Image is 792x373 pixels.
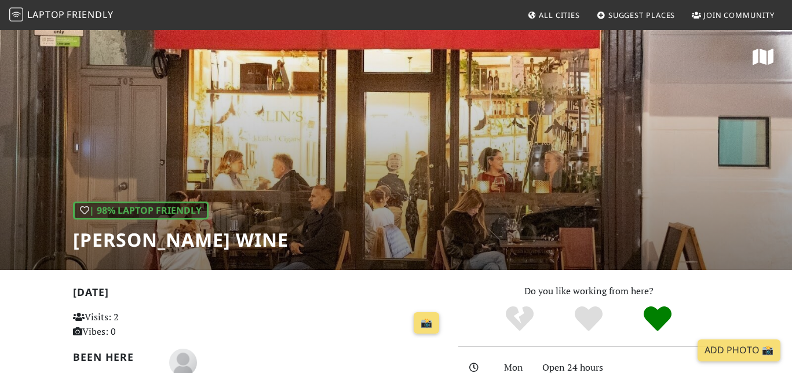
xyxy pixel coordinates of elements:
a: LaptopFriendly LaptopFriendly [9,5,114,25]
div: | 98% Laptop Friendly [73,202,209,220]
h2: Been here [73,351,155,363]
p: Do you like working from here? [458,284,720,299]
span: All Cities [539,10,580,20]
span: Ben S [169,355,197,368]
img: LaptopFriendly [9,8,23,21]
h1: [PERSON_NAME] Wine [73,229,289,251]
p: Visits: 2 Vibes: 0 [73,310,188,339]
div: Yes [554,305,623,334]
a: Add Photo 📸 [698,339,780,361]
span: Join Community [703,10,775,20]
div: No [486,305,554,334]
span: Laptop [27,8,65,21]
a: Join Community [687,5,779,25]
a: 📸 [414,312,439,334]
span: Friendly [67,8,113,21]
a: All Cities [523,5,585,25]
div: Definitely! [623,305,692,334]
a: Suggest Places [592,5,680,25]
span: Suggest Places [608,10,676,20]
h2: [DATE] [73,286,444,303]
